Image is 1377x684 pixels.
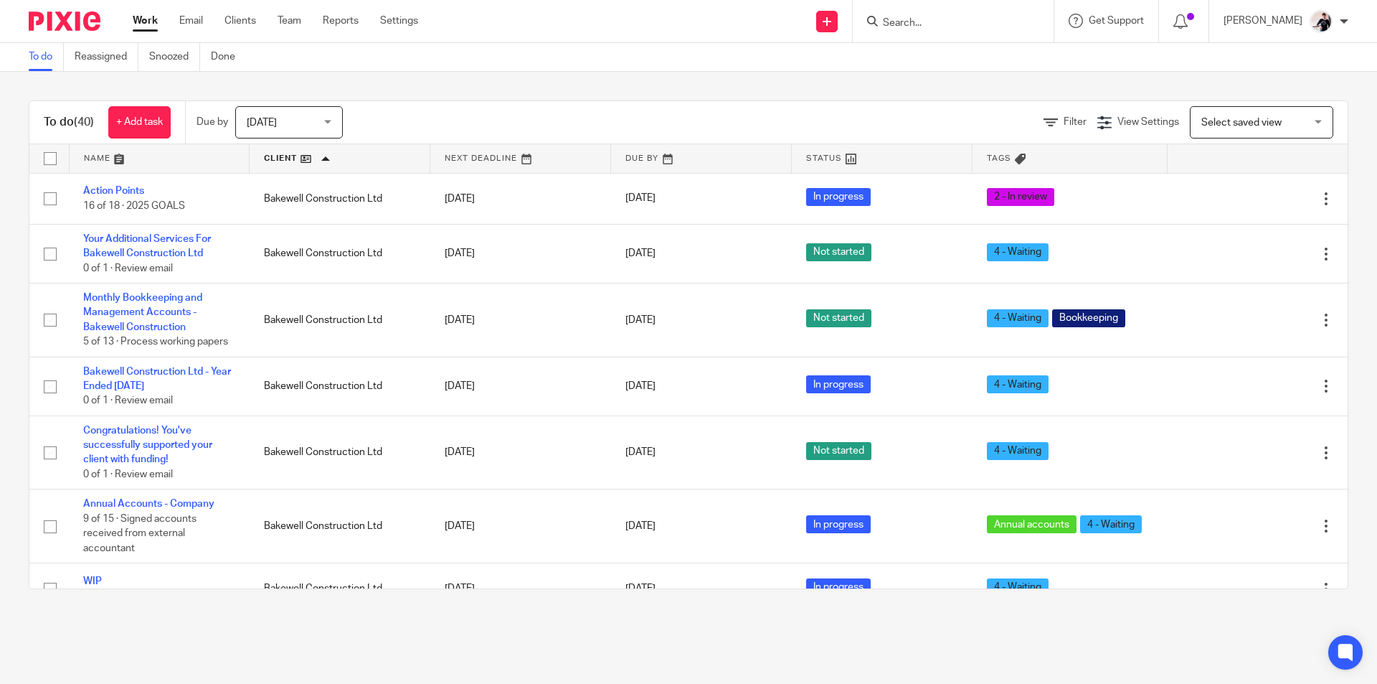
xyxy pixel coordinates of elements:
[987,243,1049,261] span: 4 - Waiting
[83,234,211,258] a: Your Additional Services For Bakewell Construction Ltd
[625,381,656,391] span: [DATE]
[625,448,656,458] span: [DATE]
[83,469,173,479] span: 0 of 1 · Review email
[83,186,144,196] a: Action Points
[250,173,430,224] td: Bakewell Construction Ltd
[133,14,158,28] a: Work
[83,426,212,465] a: Congratulations! You've successfully supported your client with funding!
[74,116,94,128] span: (40)
[430,284,611,357] td: [DATE]
[881,17,1011,30] input: Search
[83,396,173,406] span: 0 of 1 · Review email
[430,489,611,563] td: [DATE]
[625,194,656,204] span: [DATE]
[806,578,871,596] span: In progress
[806,309,871,327] span: Not started
[1224,14,1302,28] p: [PERSON_NAME]
[44,115,94,130] h1: To do
[806,243,871,261] span: Not started
[29,43,64,71] a: To do
[83,337,228,347] span: 5 of 13 · Process working papers
[625,315,656,325] span: [DATE]
[250,357,430,416] td: Bakewell Construction Ltd
[1310,10,1333,33] img: AV307615.jpg
[108,106,171,139] a: + Add task
[83,293,202,332] a: Monthly Bookkeeping and Management Accounts - Bakewell Construction
[250,563,430,614] td: Bakewell Construction Ltd
[1080,515,1142,533] span: 4 - Waiting
[83,514,197,553] span: 9 of 15 · Signed accounts received from external accountant
[625,248,656,258] span: [DATE]
[806,442,871,460] span: Not started
[806,375,871,393] span: In progress
[83,367,231,391] a: Bakewell Construction Ltd - Year Ended [DATE]
[430,357,611,416] td: [DATE]
[197,115,228,129] p: Due by
[250,224,430,283] td: Bakewell Construction Ltd
[83,201,185,211] span: 16 of 18 · 2025 GOALS
[1064,117,1087,127] span: Filter
[987,309,1049,327] span: 4 - Waiting
[250,284,430,357] td: Bakewell Construction Ltd
[250,416,430,489] td: Bakewell Construction Ltd
[323,14,359,28] a: Reports
[1117,117,1179,127] span: View Settings
[149,43,200,71] a: Snoozed
[625,584,656,594] span: [DATE]
[1052,309,1125,327] span: Bookkeeping
[625,521,656,531] span: [DATE]
[83,263,173,273] span: 0 of 1 · Review email
[806,188,871,206] span: In progress
[806,515,871,533] span: In progress
[987,515,1076,533] span: Annual accounts
[29,11,100,31] img: Pixie
[247,118,277,128] span: [DATE]
[987,578,1049,596] span: 4 - Waiting
[987,188,1054,206] span: 2 - In review
[83,499,214,509] a: Annual Accounts - Company
[430,173,611,224] td: [DATE]
[1201,118,1282,128] span: Select saved view
[224,14,256,28] a: Clients
[987,154,1011,162] span: Tags
[211,43,246,71] a: Done
[430,563,611,614] td: [DATE]
[250,489,430,563] td: Bakewell Construction Ltd
[75,43,138,71] a: Reassigned
[278,14,301,28] a: Team
[430,224,611,283] td: [DATE]
[430,416,611,489] td: [DATE]
[380,14,418,28] a: Settings
[987,375,1049,393] span: 4 - Waiting
[83,576,102,586] a: WIP
[1089,16,1144,26] span: Get Support
[179,14,203,28] a: Email
[987,442,1049,460] span: 4 - Waiting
